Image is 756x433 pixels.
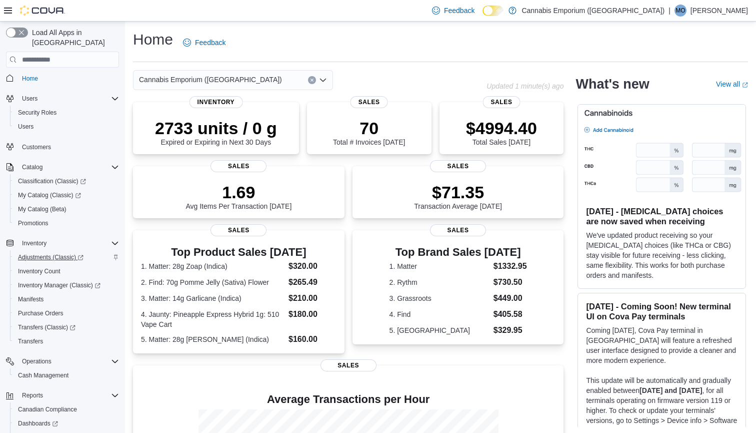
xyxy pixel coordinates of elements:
[10,292,123,306] button: Manifests
[20,6,65,16] img: Cova
[586,230,737,280] p: We've updated product receiving so your [MEDICAL_DATA] choices (like THCa or CBG) stay visible fo...
[189,96,243,108] span: Inventory
[668,5,670,17] p: |
[14,217,52,229] a: Promotions
[10,202,123,216] button: My Catalog (Beta)
[18,389,119,401] span: Reports
[28,28,119,48] span: Load All Apps in [GEOGRAPHIC_DATA]
[18,389,47,401] button: Reports
[14,335,119,347] span: Transfers
[466,118,537,146] div: Total Sales [DATE]
[493,324,527,336] dd: $329.95
[14,321,79,333] a: Transfers (Classic)
[14,265,119,277] span: Inventory Count
[10,106,123,120] button: Security Roles
[482,6,503,16] input: Dark Mode
[195,38,225,48] span: Feedback
[639,386,702,394] strong: [DATE] and [DATE]
[210,160,266,172] span: Sales
[14,321,119,333] span: Transfers (Classic)
[14,175,90,187] a: Classification (Classic)
[18,123,33,131] span: Users
[14,293,119,305] span: Manifests
[18,161,46,173] button: Catalog
[141,293,284,303] dt: 3. Matter: 14g Garlicane (Indica)
[14,251,119,263] span: Adjustments (Classic)
[22,75,38,83] span: Home
[10,188,123,202] a: My Catalog (Classic)
[133,30,173,50] h1: Home
[389,246,527,258] h3: Top Brand Sales [DATE]
[389,309,489,319] dt: 4. Find
[179,33,229,53] a: Feedback
[14,279,104,291] a: Inventory Manager (Classic)
[14,251,87,263] a: Adjustments (Classic)
[14,203,119,215] span: My Catalog (Beta)
[18,419,58,427] span: Dashboards
[2,388,123,402] button: Reports
[586,206,737,226] h3: [DATE] - [MEDICAL_DATA] choices are now saved when receiving
[18,141,119,153] span: Customers
[22,143,51,151] span: Customers
[493,308,527,320] dd: $405.58
[10,216,123,230] button: Promotions
[18,161,119,173] span: Catalog
[2,71,123,85] button: Home
[10,174,123,188] a: Classification (Classic)
[22,95,37,103] span: Users
[319,76,327,84] button: Open list of options
[14,121,37,133] a: Users
[10,120,123,134] button: Users
[185,182,291,202] p: 1.69
[18,205,66,213] span: My Catalog (Beta)
[586,325,737,365] p: Coming [DATE], Cova Pay terminal in [GEOGRAPHIC_DATA] will feature a refreshed user interface des...
[10,306,123,320] button: Purchase Orders
[141,261,284,271] dt: 1. Matter: 28g Zoap (Indica)
[18,191,81,199] span: My Catalog (Classic)
[14,203,70,215] a: My Catalog (Beta)
[493,276,527,288] dd: $730.50
[210,224,266,236] span: Sales
[10,334,123,348] button: Transfers
[586,301,737,321] h3: [DATE] - Coming Soon! New terminal UI on Cova Pay terminals
[18,93,41,105] button: Users
[141,309,284,329] dt: 4. Jaunty: Pineapple Express Hybrid 1g: 510 Vape Cart
[18,295,43,303] span: Manifests
[14,403,81,415] a: Canadian Compliance
[141,246,336,258] h3: Top Product Sales [DATE]
[14,335,47,347] a: Transfers
[22,239,46,247] span: Inventory
[575,76,649,92] h2: What's new
[18,323,75,331] span: Transfers (Classic)
[14,189,85,201] a: My Catalog (Classic)
[414,182,502,202] p: $71.35
[674,5,686,17] div: Mona Ozkurt
[14,107,119,119] span: Security Roles
[389,325,489,335] dt: 5. [GEOGRAPHIC_DATA]
[185,182,291,210] div: Avg Items Per Transaction [DATE]
[14,175,119,187] span: Classification (Classic)
[320,359,376,371] span: Sales
[18,73,42,85] a: Home
[430,224,486,236] span: Sales
[14,307,67,319] a: Purchase Orders
[14,293,47,305] a: Manifests
[444,6,474,16] span: Feedback
[716,80,748,88] a: View allExternal link
[10,264,123,278] button: Inventory Count
[430,160,486,172] span: Sales
[2,160,123,174] button: Catalog
[14,265,64,277] a: Inventory Count
[18,237,50,249] button: Inventory
[389,277,489,287] dt: 2. Rythm
[389,261,489,271] dt: 1. Matter
[14,369,119,381] span: Cash Management
[14,189,119,201] span: My Catalog (Classic)
[333,118,405,138] p: 70
[14,369,72,381] a: Cash Management
[690,5,748,17] p: [PERSON_NAME]
[18,109,56,117] span: Security Roles
[14,417,62,429] a: Dashboards
[18,309,63,317] span: Purchase Orders
[18,371,68,379] span: Cash Management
